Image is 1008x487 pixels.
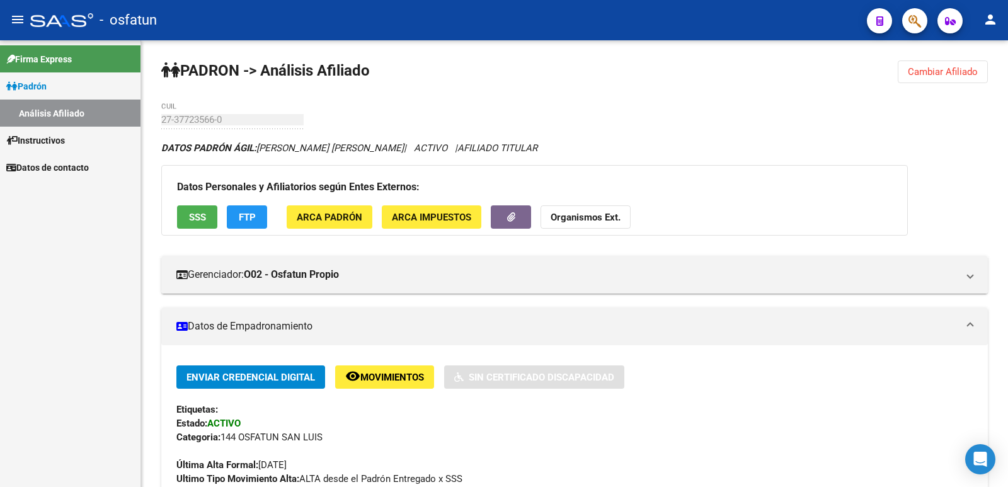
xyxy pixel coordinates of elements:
[100,6,157,34] span: - osfatun
[908,66,978,77] span: Cambiar Afiliado
[176,268,958,282] mat-panel-title: Gerenciador:
[6,79,47,93] span: Padrón
[10,12,25,27] mat-icon: menu
[176,430,973,444] div: 144 OSFATUN SAN LUIS
[207,418,241,429] strong: ACTIVO
[6,134,65,147] span: Instructivos
[186,372,315,383] span: Enviar Credencial Digital
[469,372,614,383] span: Sin Certificado Discapacidad
[161,142,404,154] span: [PERSON_NAME] [PERSON_NAME]
[392,212,471,223] span: ARCA Impuestos
[177,205,217,229] button: SSS
[297,212,362,223] span: ARCA Padrón
[6,52,72,66] span: Firma Express
[551,212,621,223] strong: Organismos Ext.
[382,205,481,229] button: ARCA Impuestos
[161,142,256,154] strong: DATOS PADRÓN ÁGIL:
[360,372,424,383] span: Movimientos
[176,404,218,415] strong: Etiquetas:
[239,212,256,223] span: FTP
[227,205,267,229] button: FTP
[161,142,537,154] i: | ACTIVO |
[176,459,258,471] strong: Última Alta Formal:
[345,369,360,384] mat-icon: remove_red_eye
[244,268,339,282] strong: O02 - Osfatun Propio
[176,432,220,443] strong: Categoria:
[176,473,299,484] strong: Ultimo Tipo Movimiento Alta:
[6,161,89,175] span: Datos de contacto
[176,365,325,389] button: Enviar Credencial Digital
[965,444,995,474] div: Open Intercom Messenger
[176,418,207,429] strong: Estado:
[161,307,988,345] mat-expansion-panel-header: Datos de Empadronamiento
[161,62,370,79] strong: PADRON -> Análisis Afiliado
[176,319,958,333] mat-panel-title: Datos de Empadronamiento
[541,205,631,229] button: Organismos Ext.
[176,459,287,471] span: [DATE]
[176,473,462,484] span: ALTA desde el Padrón Entregado x SSS
[457,142,537,154] span: AFILIADO TITULAR
[177,178,892,196] h3: Datos Personales y Afiliatorios según Entes Externos:
[335,365,434,389] button: Movimientos
[189,212,206,223] span: SSS
[983,12,998,27] mat-icon: person
[898,60,988,83] button: Cambiar Afiliado
[161,256,988,294] mat-expansion-panel-header: Gerenciador:O02 - Osfatun Propio
[287,205,372,229] button: ARCA Padrón
[444,365,624,389] button: Sin Certificado Discapacidad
